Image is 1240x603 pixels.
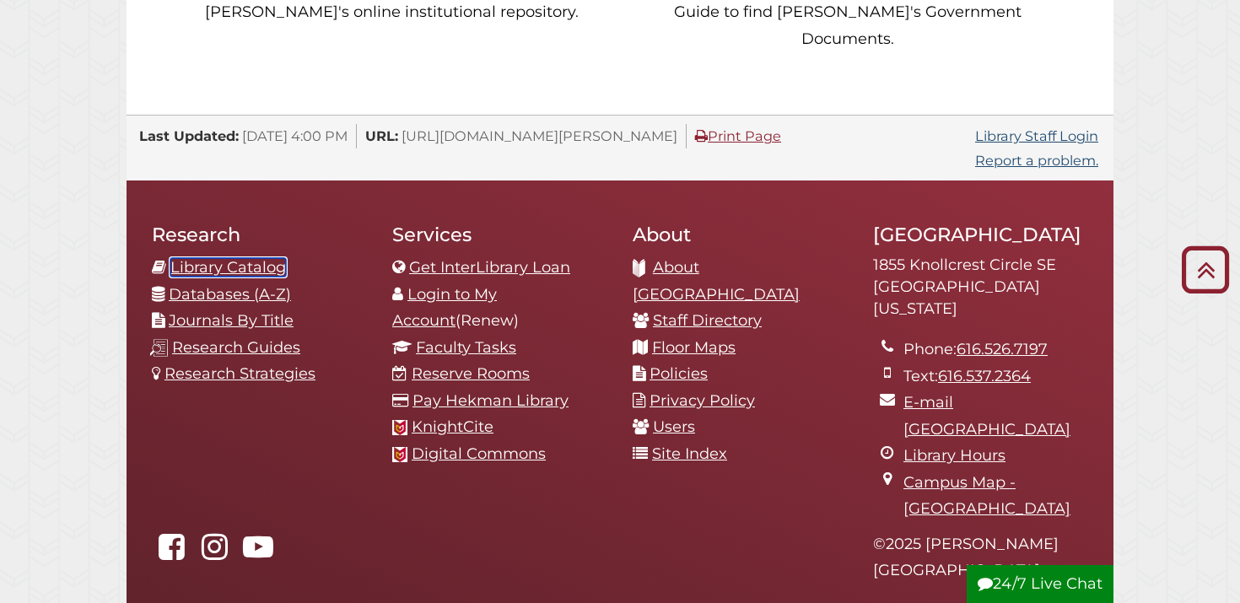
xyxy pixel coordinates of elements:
[392,282,607,335] li: (Renew)
[409,258,570,277] a: Get InterLibrary Loan
[392,420,407,435] img: Calvin favicon logo
[633,258,800,304] a: About [GEOGRAPHIC_DATA]
[903,336,1088,363] li: Phone:
[365,127,398,144] span: URL:
[392,285,497,331] a: Login to My Account
[873,255,1088,320] address: 1855 Knollcrest Circle SE [GEOGRAPHIC_DATA][US_STATE]
[903,473,1070,519] a: Campus Map - [GEOGRAPHIC_DATA]
[170,258,286,277] a: Library Catalog
[412,391,569,410] a: Pay Hekman Library
[392,223,607,246] h2: Services
[975,152,1098,169] a: Report a problem.
[152,223,367,246] h2: Research
[650,364,708,383] a: Policies
[239,543,278,562] a: Hekman Library on YouTube
[650,391,755,410] a: Privacy Policy
[903,393,1070,439] a: E-mail [GEOGRAPHIC_DATA]
[633,223,848,246] h2: About
[412,444,546,463] a: Digital Commons
[975,127,1098,144] a: Library Staff Login
[242,127,348,144] span: [DATE] 4:00 PM
[172,338,300,357] a: Research Guides
[873,223,1088,246] h2: [GEOGRAPHIC_DATA]
[416,338,516,357] a: Faculty Tasks
[957,340,1048,358] a: 616.526.7197
[938,367,1031,385] a: 616.537.2364
[152,543,191,562] a: Hekman Library on Facebook
[195,543,234,562] a: hekmanlibrary on Instagram
[392,447,407,462] img: Calvin favicon logo
[150,339,168,357] img: research-guides-icon-white_37x37.png
[653,311,762,330] a: Staff Directory
[695,129,708,143] i: Print Page
[903,446,1005,465] a: Library Hours
[652,338,736,357] a: Floor Maps
[412,364,530,383] a: Reserve Rooms
[652,444,727,463] a: Site Index
[164,364,315,383] a: Research Strategies
[169,311,294,330] a: Journals By Title
[903,363,1088,390] li: Text:
[169,285,291,304] a: Databases (A-Z)
[695,127,781,144] a: Print Page
[873,531,1088,584] p: © 2025 [PERSON_NAME][GEOGRAPHIC_DATA]
[653,417,695,436] a: Users
[412,417,493,436] a: KnightCite
[1175,256,1236,283] a: Back to Top
[402,127,677,144] span: [URL][DOMAIN_NAME][PERSON_NAME]
[139,127,239,144] span: Last Updated:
